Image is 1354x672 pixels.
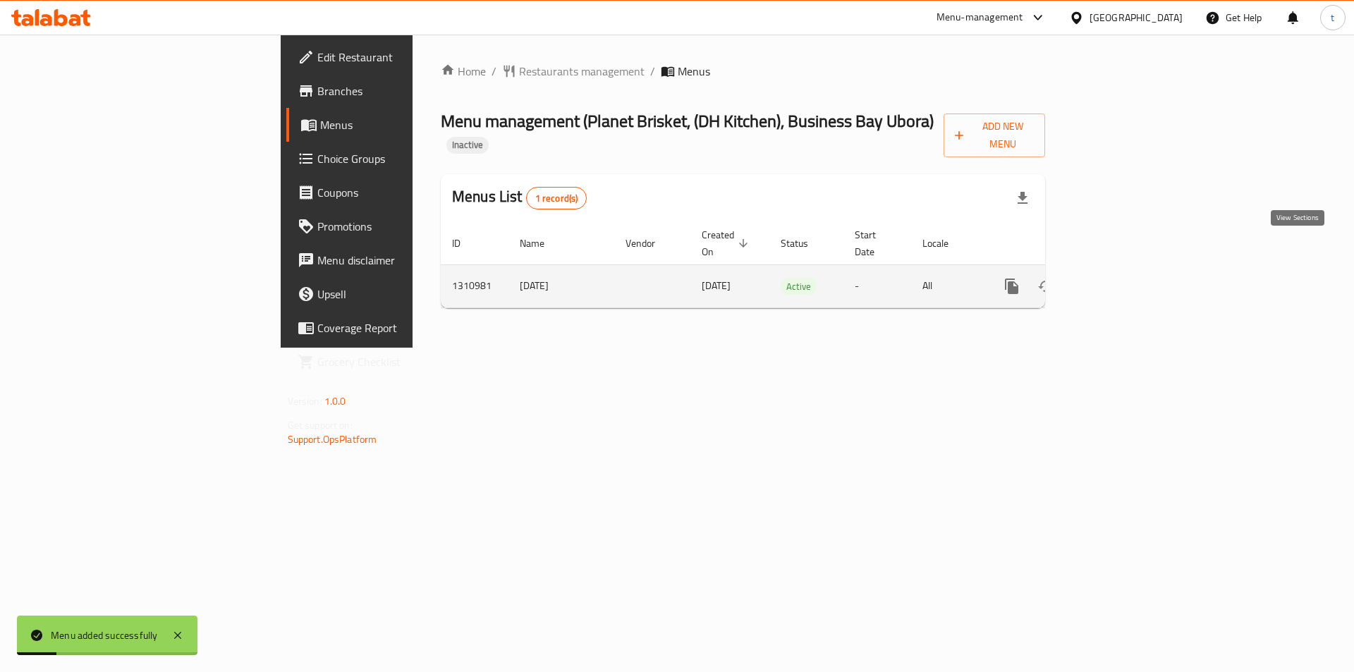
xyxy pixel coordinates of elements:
span: Coverage Report [317,319,496,336]
a: Upsell [286,277,507,311]
nav: breadcrumb [441,63,1045,80]
span: Edit Restaurant [317,49,496,66]
th: Actions [984,222,1142,265]
span: Add New Menu [955,118,1034,153]
a: Support.OpsPlatform [288,430,377,448]
div: Total records count [526,187,587,209]
span: t [1331,10,1334,25]
span: Grocery Checklist [317,353,496,370]
a: Edit Restaurant [286,40,507,74]
button: more [995,269,1029,303]
a: Promotions [286,209,507,243]
span: Created On [702,226,752,260]
div: [GEOGRAPHIC_DATA] [1090,10,1183,25]
div: Export file [1006,181,1039,215]
table: enhanced table [441,222,1142,308]
a: Grocery Checklist [286,345,507,379]
span: Get support on: [288,416,353,434]
a: Choice Groups [286,142,507,176]
button: Add New Menu [944,114,1045,157]
span: Status [781,235,827,252]
span: Start Date [855,226,894,260]
button: Change Status [1029,269,1063,303]
span: Coupons [317,184,496,201]
a: Menus [286,108,507,142]
span: Active [781,279,817,295]
span: Restaurants management [519,63,645,80]
span: 1 record(s) [527,192,587,205]
span: 1.0.0 [324,392,346,410]
td: - [843,264,911,307]
td: All [911,264,984,307]
span: Choice Groups [317,150,496,167]
span: Locale [922,235,967,252]
span: Upsell [317,286,496,303]
a: Coupons [286,176,507,209]
span: Menus [678,63,710,80]
span: Menu disclaimer [317,252,496,269]
div: Menu-management [937,9,1023,26]
span: Vendor [626,235,673,252]
div: Menu added successfully [51,628,158,643]
a: Restaurants management [502,63,645,80]
div: Active [781,278,817,295]
li: / [650,63,655,80]
span: Menu management ( Planet Brisket, (DH Kitchen), Business Bay Ubora ) [441,105,934,137]
span: Version: [288,392,322,410]
a: Coverage Report [286,311,507,345]
span: Branches [317,83,496,99]
a: Menu disclaimer [286,243,507,277]
h2: Menus List [452,186,587,209]
a: Branches [286,74,507,108]
span: Name [520,235,563,252]
span: [DATE] [702,276,731,295]
span: Menus [320,116,496,133]
td: [DATE] [508,264,614,307]
span: Promotions [317,218,496,235]
span: ID [452,235,479,252]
